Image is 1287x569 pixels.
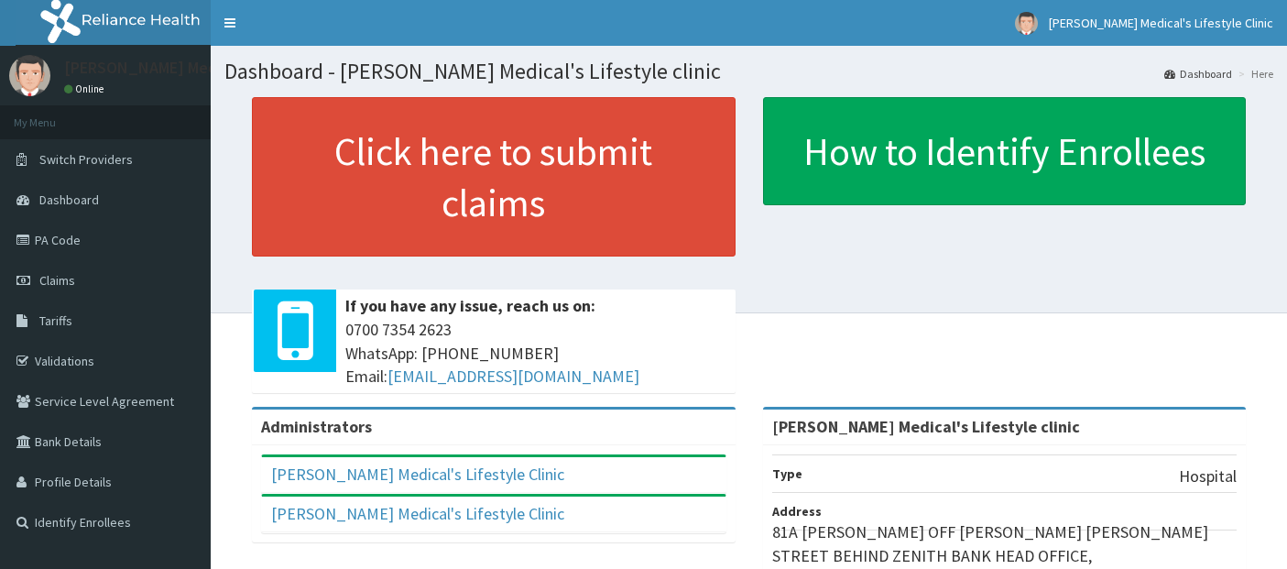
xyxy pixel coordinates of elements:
span: Dashboard [39,191,99,208]
p: [PERSON_NAME] Medical's Lifestyle Clinic [64,60,364,76]
a: How to Identify Enrollees [763,97,1247,205]
span: Switch Providers [39,151,133,168]
b: Administrators [261,416,372,437]
a: [EMAIL_ADDRESS][DOMAIN_NAME] [387,366,639,387]
a: Online [64,82,108,95]
img: User Image [1015,12,1038,35]
b: Address [772,503,822,520]
b: If you have any issue, reach us on: [345,295,595,316]
a: Click here to submit claims [252,97,736,257]
a: [PERSON_NAME] Medical's Lifestyle Clinic [271,503,564,524]
a: Dashboard [1164,66,1232,82]
a: [PERSON_NAME] Medical's Lifestyle Clinic [271,464,564,485]
span: [PERSON_NAME] Medical's Lifestyle Clinic [1049,15,1273,31]
strong: [PERSON_NAME] Medical's Lifestyle clinic [772,416,1080,437]
p: Hospital [1179,465,1237,488]
span: 0700 7354 2623 WhatsApp: [PHONE_NUMBER] Email: [345,318,726,388]
h1: Dashboard - [PERSON_NAME] Medical's Lifestyle clinic [224,60,1273,83]
span: Tariffs [39,312,72,329]
li: Here [1234,66,1273,82]
span: Claims [39,272,75,289]
b: Type [772,465,802,482]
img: User Image [9,55,50,96]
